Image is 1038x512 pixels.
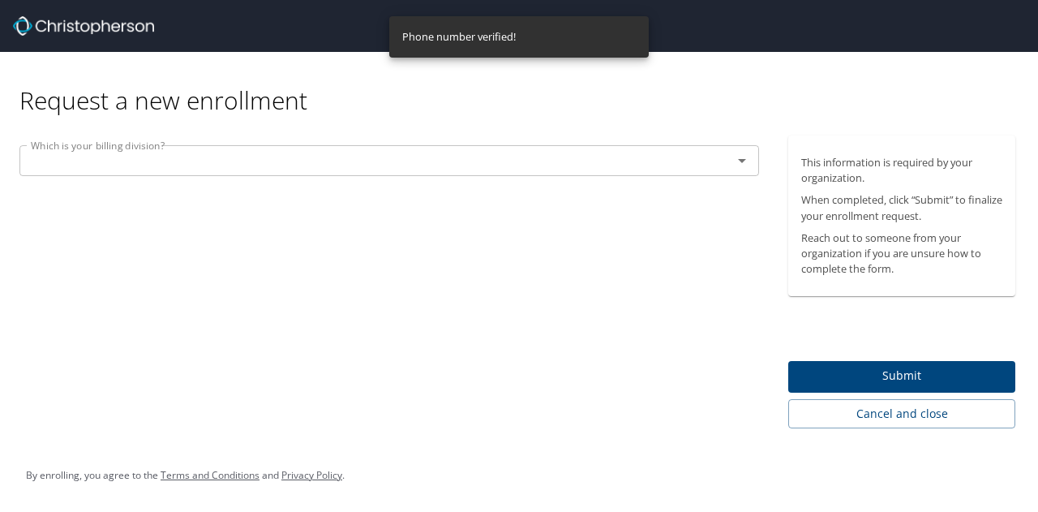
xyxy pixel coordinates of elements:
[801,230,1002,278] p: Reach out to someone from your organization if you are unsure how to complete the form.
[788,399,1015,429] button: Cancel and close
[801,404,1002,424] span: Cancel and close
[788,361,1015,393] button: Submit
[402,21,516,53] div: Phone number verified!
[801,155,1002,186] p: This information is required by your organization.
[26,455,345,496] div: By enrolling, you agree to the and .
[731,149,753,172] button: Open
[281,468,342,482] a: Privacy Policy
[161,468,259,482] a: Terms and Conditions
[19,52,1028,116] div: Request a new enrollment
[801,366,1002,386] span: Submit
[801,192,1002,223] p: When completed, click “Submit” to finalize your enrollment request.
[13,16,154,36] img: cbt logo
